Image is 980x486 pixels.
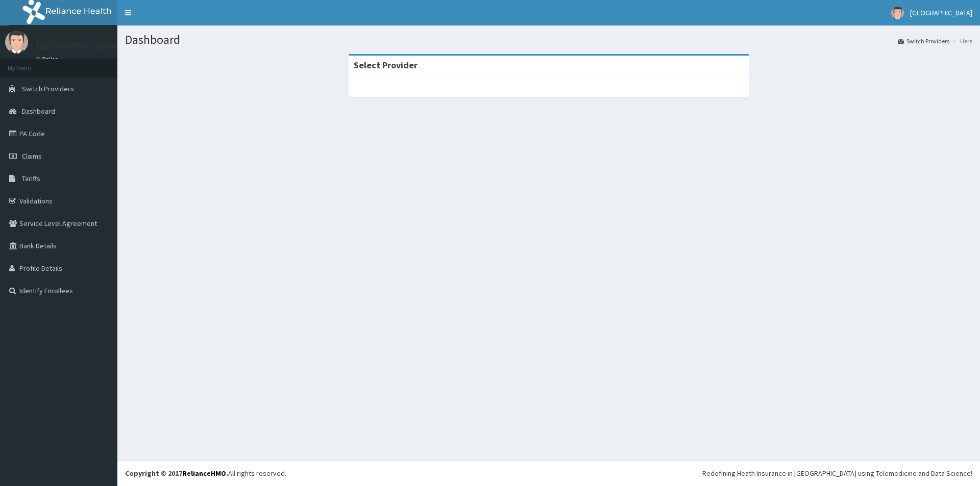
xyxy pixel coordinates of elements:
[22,84,74,93] span: Switch Providers
[182,469,226,478] a: RelianceHMO
[36,56,60,63] a: Online
[354,59,418,71] strong: Select Provider
[117,460,980,486] footer: All rights reserved.
[910,8,972,17] span: [GEOGRAPHIC_DATA]
[891,7,904,19] img: User Image
[702,468,972,478] div: Redefining Heath Insurance in [GEOGRAPHIC_DATA] using Telemedicine and Data Science!
[36,41,120,50] p: [GEOGRAPHIC_DATA]
[5,31,28,54] img: User Image
[898,37,949,45] a: Switch Providers
[125,469,228,478] strong: Copyright © 2017 .
[125,33,972,46] h1: Dashboard
[22,174,40,183] span: Tariffs
[22,151,42,161] span: Claims
[950,37,972,45] li: Here
[22,107,55,116] span: Dashboard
